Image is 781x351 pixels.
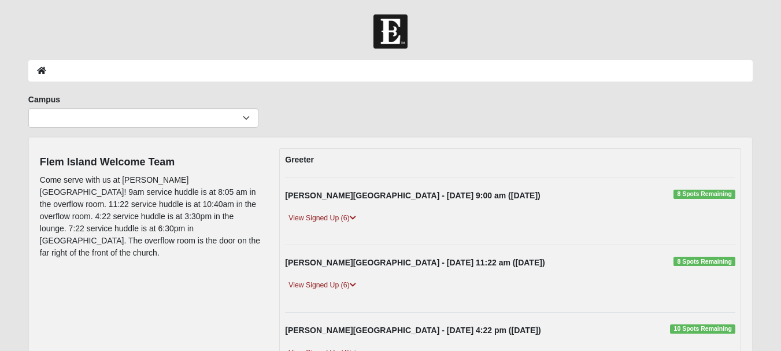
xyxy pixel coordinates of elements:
strong: Greeter [285,155,314,164]
img: Church of Eleven22 Logo [373,14,408,49]
strong: [PERSON_NAME][GEOGRAPHIC_DATA] - [DATE] 11:22 am ([DATE]) [285,258,545,267]
a: View Signed Up (6) [285,212,359,224]
p: Come serve with us at [PERSON_NAME][GEOGRAPHIC_DATA]! 9am service huddle is at 8:05 am in the ove... [40,174,262,259]
label: Campus [28,94,60,105]
strong: [PERSON_NAME][GEOGRAPHIC_DATA] - [DATE] 9:00 am ([DATE]) [285,191,541,200]
strong: [PERSON_NAME][GEOGRAPHIC_DATA] - [DATE] 4:22 pm ([DATE]) [285,326,541,335]
a: View Signed Up (6) [285,279,359,291]
span: 8 Spots Remaining [673,190,735,199]
h4: Flem Island Welcome Team [40,156,262,169]
span: 8 Spots Remaining [673,257,735,266]
span: 10 Spots Remaining [670,324,735,334]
